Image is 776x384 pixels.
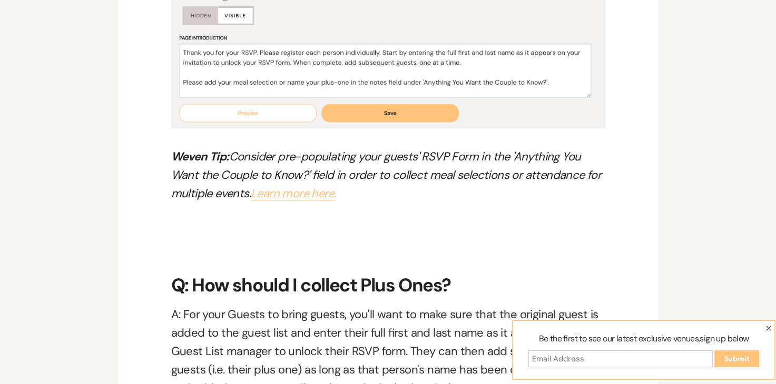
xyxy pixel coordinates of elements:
span: sign up below [700,333,749,344]
h2: Q: How should I collect Plus Ones? [171,235,605,296]
a: Learn more here. [251,186,336,201]
label: Be the first to see our latest exclusive venues, [519,332,768,350]
input: Email Address [528,350,713,367]
input: Submit [714,350,759,367]
em: Consider pre-populating your guests' RSVP Form in the 'Anything You Want the Couple to Know?' fie... [171,149,602,201]
strong: Weven Tip: [171,149,229,164]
